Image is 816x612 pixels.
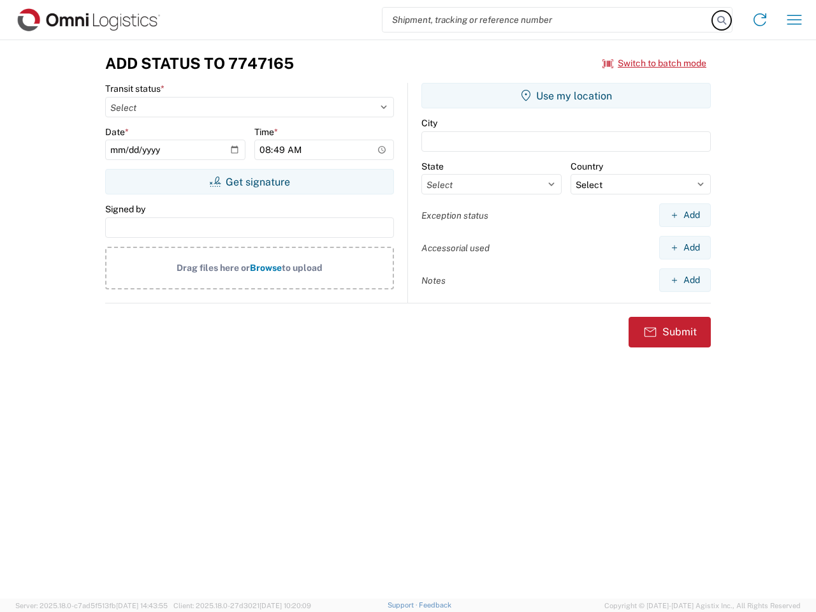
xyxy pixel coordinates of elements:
[173,602,311,609] span: Client: 2025.18.0-27d3021
[116,602,168,609] span: [DATE] 14:43:55
[259,602,311,609] span: [DATE] 10:20:09
[177,263,250,273] span: Drag files here or
[421,210,488,221] label: Exception status
[388,601,419,609] a: Support
[15,602,168,609] span: Server: 2025.18.0-c7ad5f513fb
[659,268,711,292] button: Add
[602,53,706,74] button: Switch to batch mode
[419,601,451,609] a: Feedback
[105,169,394,194] button: Get signature
[421,117,437,129] label: City
[254,126,278,138] label: Time
[421,242,490,254] label: Accessorial used
[382,8,713,32] input: Shipment, tracking or reference number
[105,126,129,138] label: Date
[604,600,801,611] span: Copyright © [DATE]-[DATE] Agistix Inc., All Rights Reserved
[105,83,164,94] label: Transit status
[421,161,444,172] label: State
[105,54,294,73] h3: Add Status to 7747165
[282,263,323,273] span: to upload
[571,161,603,172] label: Country
[421,275,446,286] label: Notes
[421,83,711,108] button: Use my location
[659,236,711,259] button: Add
[250,263,282,273] span: Browse
[659,203,711,227] button: Add
[629,317,711,347] button: Submit
[105,203,145,215] label: Signed by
